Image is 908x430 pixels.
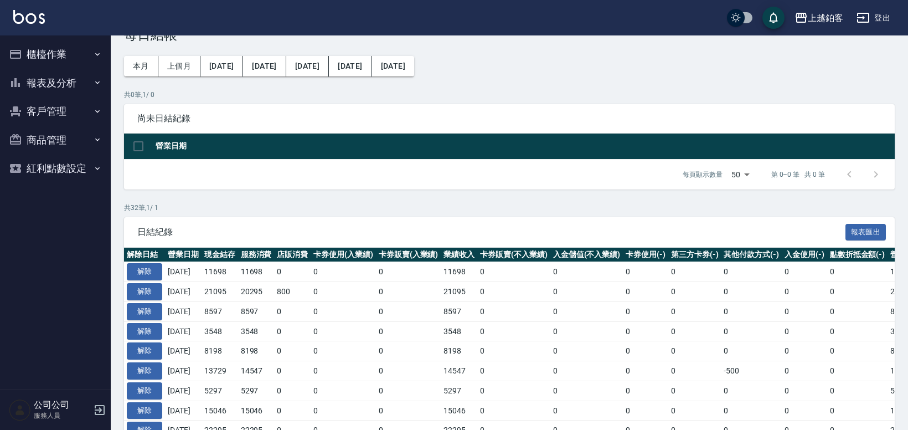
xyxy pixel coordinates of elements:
[623,262,668,282] td: 0
[274,321,311,341] td: 0
[441,401,477,421] td: 15046
[137,113,881,124] span: 尚未日結紀錄
[13,10,45,24] img: Logo
[311,401,376,421] td: 0
[274,248,311,262] th: 店販消費
[34,400,90,411] h5: 公司公司
[202,282,238,302] td: 21095
[200,56,243,76] button: [DATE]
[477,361,550,381] td: 0
[623,381,668,401] td: 0
[4,154,106,183] button: 紅利點數設定
[376,262,441,282] td: 0
[721,301,782,321] td: 0
[477,262,550,282] td: 0
[668,262,721,282] td: 0
[153,134,895,160] th: 營業日期
[376,341,441,361] td: 0
[311,381,376,401] td: 0
[4,97,106,126] button: 客戶管理
[274,262,311,282] td: 0
[668,282,721,302] td: 0
[727,160,754,190] div: 50
[721,401,782,421] td: 0
[376,401,441,421] td: 0
[668,301,721,321] td: 0
[808,11,843,25] div: 上越鉑客
[827,301,888,321] td: 0
[124,248,165,262] th: 解除日結
[238,301,275,321] td: 8597
[127,283,162,300] button: 解除
[827,262,888,282] td: 0
[550,248,623,262] th: 入金儲值(不入業績)
[127,323,162,340] button: 解除
[477,282,550,302] td: 0
[34,411,90,421] p: 服務人員
[376,248,441,262] th: 卡券販賣(入業績)
[127,263,162,280] button: 解除
[202,341,238,361] td: 8198
[550,301,623,321] td: 0
[550,262,623,282] td: 0
[202,401,238,421] td: 15046
[827,341,888,361] td: 0
[238,321,275,341] td: 3548
[550,381,623,401] td: 0
[827,361,888,381] td: 0
[274,401,311,421] td: 0
[845,226,886,237] a: 報表匯出
[238,248,275,262] th: 服務消費
[4,69,106,98] button: 報表及分析
[550,282,623,302] td: 0
[550,361,623,381] td: 0
[771,170,825,180] p: 第 0–0 筆 共 0 筆
[668,381,721,401] td: 0
[827,248,888,262] th: 點數折抵金額(-)
[372,56,414,76] button: [DATE]
[165,381,202,401] td: [DATE]
[274,381,311,401] td: 0
[441,341,477,361] td: 8198
[311,301,376,321] td: 0
[845,224,886,241] button: 報表匯出
[329,56,372,76] button: [DATE]
[165,341,202,361] td: [DATE]
[165,401,202,421] td: [DATE]
[623,401,668,421] td: 0
[721,381,782,401] td: 0
[274,361,311,381] td: 0
[311,248,376,262] th: 卡券使用(入業績)
[274,301,311,321] td: 0
[274,282,311,302] td: 800
[158,56,200,76] button: 上個月
[441,301,477,321] td: 8597
[441,282,477,302] td: 21095
[477,321,550,341] td: 0
[124,203,895,213] p: 共 32 筆, 1 / 1
[376,381,441,401] td: 0
[668,248,721,262] th: 第三方卡券(-)
[238,282,275,302] td: 20295
[238,381,275,401] td: 5297
[668,361,721,381] td: 0
[721,248,782,262] th: 其他付款方式(-)
[668,341,721,361] td: 0
[477,301,550,321] td: 0
[202,248,238,262] th: 現金結存
[441,248,477,262] th: 業績收入
[165,301,202,321] td: [DATE]
[790,7,848,29] button: 上越鉑客
[827,321,888,341] td: 0
[311,341,376,361] td: 0
[311,361,376,381] td: 0
[441,321,477,341] td: 3548
[127,402,162,419] button: 解除
[311,282,376,302] td: 0
[782,381,827,401] td: 0
[124,90,895,100] p: 共 0 筆, 1 / 0
[165,321,202,341] td: [DATE]
[376,361,441,381] td: 0
[376,282,441,302] td: 0
[376,301,441,321] td: 0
